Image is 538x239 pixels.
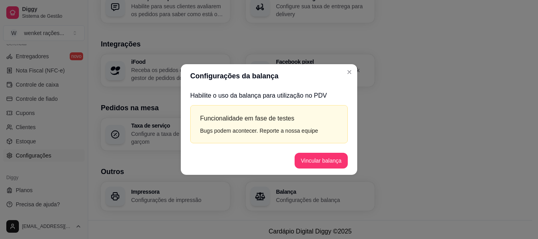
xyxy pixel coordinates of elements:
[181,64,357,88] header: Configurações da balança
[295,153,348,169] button: Vincular balança
[190,91,348,100] p: Habilite o uso da balança para utilização no PDV
[343,66,356,78] button: Close
[200,113,338,123] div: Funcionalidade em fase de testes
[200,126,338,135] div: Bugs podem acontecer. Reporte a nossa equipe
